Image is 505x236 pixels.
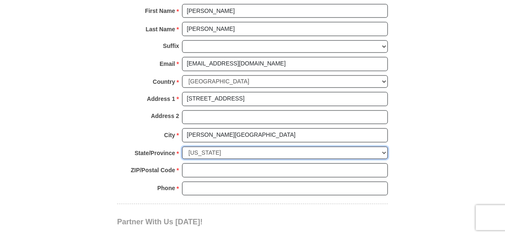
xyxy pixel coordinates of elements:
strong: City [164,130,175,141]
strong: Last Name [146,23,175,35]
strong: Address 2 [151,110,179,122]
strong: First Name [145,5,175,17]
strong: Country [153,76,175,88]
strong: State/Province [135,148,175,159]
strong: Email [160,58,175,70]
strong: ZIP/Postal Code [131,165,175,176]
strong: Address 1 [147,93,175,105]
span: Partner With Us [DATE]! [117,218,203,226]
strong: Suffix [163,40,179,52]
strong: Phone [157,183,175,194]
